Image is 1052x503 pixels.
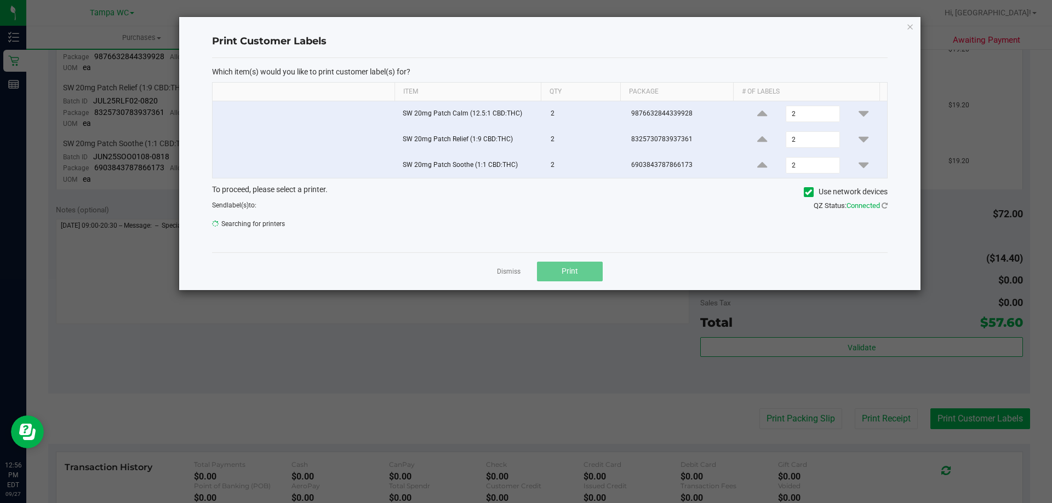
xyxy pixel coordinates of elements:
label: Use network devices [804,186,888,198]
td: 2 [544,127,625,153]
p: Which item(s) would you like to print customer label(s) for? [212,67,888,77]
td: 8325730783937361 [625,127,739,153]
td: SW 20mg Patch Soothe (1:1 CBD:THC) [396,153,544,178]
th: # of labels [733,83,879,101]
td: SW 20mg Patch Relief (1:9 CBD:THC) [396,127,544,153]
h4: Print Customer Labels [212,34,888,49]
span: QZ Status: [814,201,888,210]
th: Package [620,83,733,101]
iframe: Resource center [11,415,44,448]
span: Send to: [212,201,256,209]
th: Qty [541,83,620,101]
td: 2 [544,153,625,178]
span: Connected [847,201,880,210]
button: Print [537,262,603,281]
td: 2 [544,101,625,127]
th: Item [395,83,541,101]
span: label(s) [227,201,249,209]
td: 9876632844339928 [625,101,739,127]
a: Dismiss [497,267,521,276]
span: Print [562,267,578,275]
td: SW 20mg Patch Calm (12.5:1 CBD:THC) [396,101,544,127]
td: 6903843787866173 [625,153,739,178]
div: To proceed, please select a printer. [204,184,896,200]
span: Searching for printers [212,216,541,232]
